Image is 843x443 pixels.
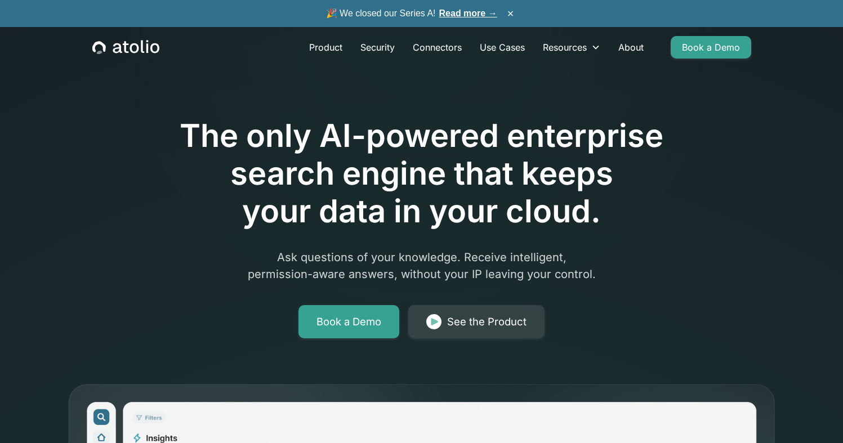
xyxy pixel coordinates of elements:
[351,36,404,59] a: Security
[298,305,399,339] a: Book a Demo
[671,36,751,59] a: Book a Demo
[471,36,534,59] a: Use Cases
[543,41,587,54] div: Resources
[404,36,471,59] a: Connectors
[609,36,653,59] a: About
[408,305,545,339] a: See the Product
[534,36,609,59] div: Resources
[133,117,710,231] h1: The only AI-powered enterprise search engine that keeps your data in your cloud.
[206,249,638,283] p: Ask questions of your knowledge. Receive intelligent, permission-aware answers, without your IP l...
[447,314,527,330] div: See the Product
[504,7,518,20] button: ×
[300,36,351,59] a: Product
[439,8,497,18] a: Read more →
[92,40,159,55] a: home
[326,7,497,20] span: 🎉 We closed our Series A!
